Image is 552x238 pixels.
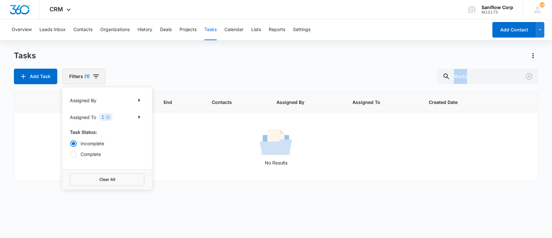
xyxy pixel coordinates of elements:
[352,99,404,106] span: Assigned To
[528,51,538,61] button: Actions
[134,95,144,105] button: Show Assigned By filters
[492,22,536,38] button: Add Contact
[269,19,285,40] button: Reports
[212,99,252,106] span: Contacts
[524,71,534,82] button: Clear
[482,10,513,15] div: account id
[70,129,144,135] p: Task Status:
[428,99,481,106] span: Created Date
[539,2,545,7] div: notifications count
[62,69,105,84] button: Filters(1)
[70,173,144,186] button: Clear All
[293,19,310,40] button: Settings
[437,69,538,84] input: Search Tasks
[134,112,144,122] button: Show Assigned To filters
[539,2,545,7] span: 168
[276,99,328,106] span: Assigned By
[224,19,244,40] button: Calendar
[482,5,513,10] div: account name
[84,74,90,79] span: (1)
[105,115,110,119] button: Clear
[70,97,96,104] p: Assigned By
[73,19,92,40] button: Contacts
[12,19,32,40] button: Overview
[70,140,144,147] label: Incomplete
[99,113,113,121] div: 1
[39,19,66,40] button: Leads Inbox
[204,19,217,40] button: Tasks
[160,19,172,40] button: Deals
[137,19,152,40] button: History
[70,151,144,157] label: Complete
[179,19,197,40] button: Projects
[100,19,130,40] button: Organizations
[260,127,292,159] img: No Results
[251,19,261,40] button: Lists
[164,99,187,106] span: End
[49,6,63,13] span: CRM
[70,114,96,120] p: Assigned To
[14,69,57,84] button: Add Task
[15,159,538,166] p: No Results
[14,51,36,61] h1: Tasks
